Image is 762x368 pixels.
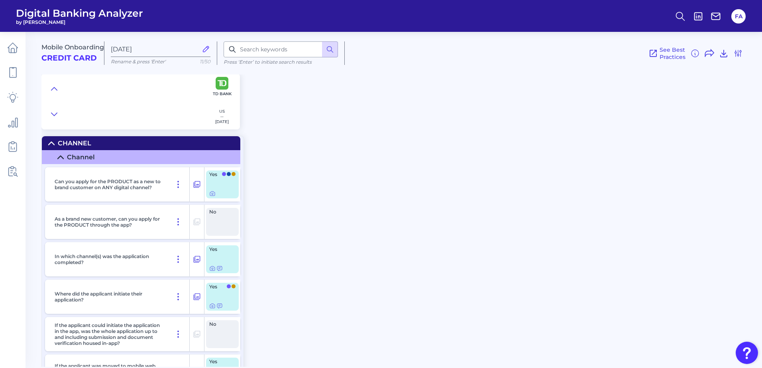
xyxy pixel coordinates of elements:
p: Rename & press 'Enter' [111,59,210,65]
span: No [209,322,231,327]
span: Yes [209,247,231,252]
button: FA [731,9,746,23]
span: Mobile Onboarding [41,43,104,51]
span: by [PERSON_NAME] [16,19,143,25]
h2: Credit Card [41,54,97,63]
div: Channel [58,139,91,147]
button: Open Resource Center [736,342,758,364]
span: Yes [209,359,231,364]
span: Digital Banking Analyzer [16,7,143,19]
summary: Channel [42,150,240,164]
p: As a brand new customer, can you apply for the PRODUCT through the app? [55,216,164,228]
p: In which channel(s) was the application completed? [55,253,164,265]
p: -- [215,114,229,119]
p: [DATE] [215,119,229,124]
span: No [209,209,231,214]
p: Can you apply for the PRODUCT as a new to brand customer on ANY digital channel? [55,178,164,190]
span: Yes [209,284,226,289]
a: See Best Practices [648,46,685,61]
span: 11/50 [200,59,210,65]
p: Where did the applicant initiate their application? [55,291,164,303]
p: US [215,109,229,114]
span: See Best Practices [660,46,685,61]
p: Press ‘Enter’ to initiate search results [224,59,338,65]
p: TD Bank [213,91,232,96]
p: If the applicant could initiate the application in the app, was the whole application up to and i... [55,322,164,346]
div: Channel [67,153,95,161]
input: Search keywords [224,41,338,57]
span: Yes [209,172,221,177]
summary: Channel [42,136,240,150]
